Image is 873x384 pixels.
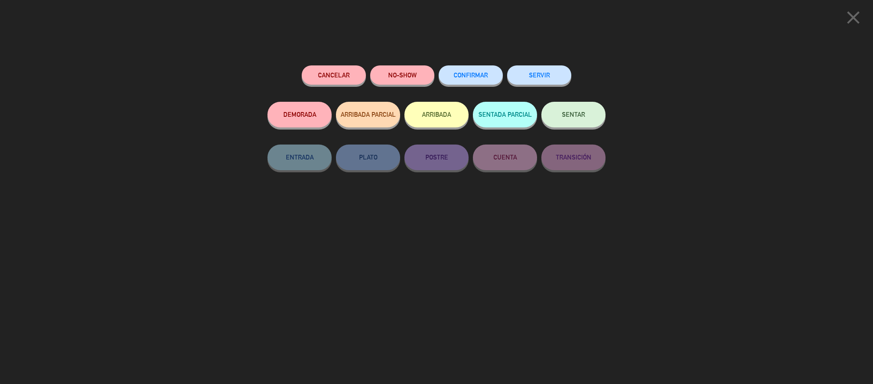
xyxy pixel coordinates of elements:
button: DEMORADA [267,102,332,127]
button: close [840,6,867,32]
button: NO-SHOW [370,65,434,85]
i: close [843,7,864,28]
button: ARRIBADA PARCIAL [336,102,400,127]
button: CONFIRMAR [439,65,503,85]
button: PLATO [336,145,400,170]
button: CUENTA [473,145,537,170]
button: POSTRE [404,145,469,170]
button: ARRIBADA [404,102,469,127]
button: SENTAR [541,102,606,127]
button: SENTADA PARCIAL [473,102,537,127]
button: TRANSICIÓN [541,145,606,170]
span: ARRIBADA PARCIAL [341,111,396,118]
button: ENTRADA [267,145,332,170]
span: CONFIRMAR [454,71,488,79]
button: Cancelar [302,65,366,85]
span: SENTAR [562,111,585,118]
button: SERVIR [507,65,571,85]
